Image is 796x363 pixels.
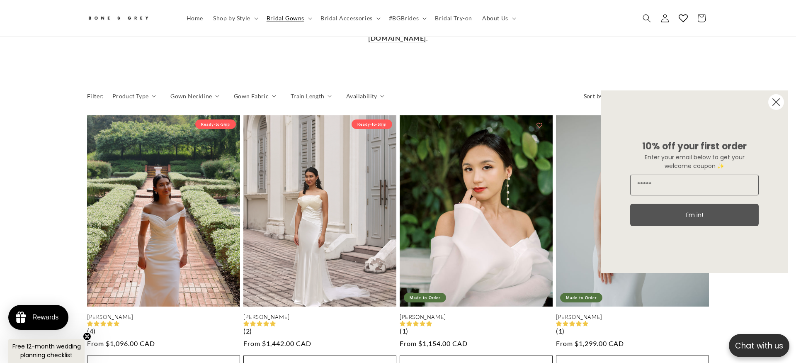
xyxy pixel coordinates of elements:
[729,334,789,357] button: Open chatbox
[630,204,759,226] button: I'm in!
[84,8,173,28] a: Bone and Grey Bridal
[291,92,332,100] summary: Train Length (0 selected)
[267,15,304,22] span: Bridal Gowns
[389,15,419,22] span: #BGBrides
[182,10,208,27] a: Home
[87,92,104,100] h2: Filter:
[112,92,149,100] span: Product Type
[112,92,156,100] summary: Product Type (0 selected)
[768,94,784,110] button: Close dialog
[435,15,472,22] span: Bridal Try-on
[729,340,789,352] p: Chat with us
[12,342,81,359] span: Free 12-month wedding planning checklist
[170,92,219,100] summary: Gown Neckline (0 selected)
[291,92,325,100] span: Train Length
[645,153,745,170] span: Enter your email below to get your welcome coupon ✨
[556,314,709,321] a: [PERSON_NAME]
[400,314,553,321] a: [PERSON_NAME]
[528,117,551,134] button: Add to wishlist
[430,10,477,27] a: Bridal Try-on
[384,10,430,27] summary: #BGBrides
[477,10,519,27] summary: About Us
[87,12,149,25] img: Bone and Grey Bridal
[83,332,91,341] button: Close teaser
[368,22,559,42] a: [EMAIL_ADDRESS][DOMAIN_NAME]
[320,15,373,22] span: Bridal Accessories
[234,92,269,100] span: Gown Fabric
[243,314,396,321] a: [PERSON_NAME]
[584,93,605,100] label: Sort by:
[87,314,240,321] a: [PERSON_NAME]
[346,92,384,100] summary: Availability (0 selected)
[346,92,377,100] span: Availability
[32,314,58,321] div: Rewards
[642,140,747,153] span: 10% off your first order
[315,10,384,27] summary: Bridal Accessories
[187,15,203,22] span: Home
[216,117,238,134] button: Add to wishlist
[630,175,759,195] input: Email
[208,10,262,27] summary: Shop by Style
[593,82,796,281] div: FLYOUT Form
[482,15,508,22] span: About Us
[213,15,250,22] span: Shop by Style
[8,339,85,363] div: Free 12-month wedding planning checklistClose teaser
[234,92,276,100] summary: Gown Fabric (0 selected)
[262,10,315,27] summary: Bridal Gowns
[638,9,656,27] summary: Search
[170,92,212,100] span: Gown Neckline
[372,117,394,134] button: Add to wishlist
